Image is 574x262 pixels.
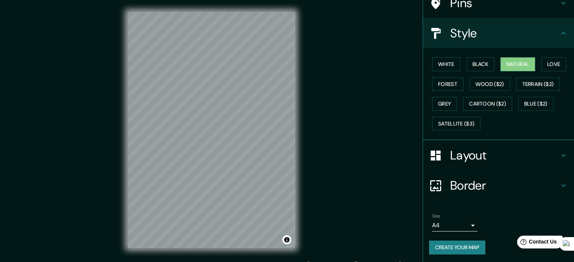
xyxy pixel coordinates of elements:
h4: Layout [450,148,559,163]
button: Terrain ($2) [516,77,560,91]
canvas: Map [128,12,295,248]
button: Blue ($2) [518,97,554,111]
button: Black [466,57,495,71]
button: Toggle attribution [282,235,291,244]
label: Size [432,213,440,219]
h4: Border [450,178,559,193]
button: Grey [432,97,457,111]
button: Create your map [429,241,485,254]
button: Love [541,57,566,71]
button: Natural [500,57,535,71]
button: White [432,57,460,71]
button: Satellite ($3) [432,117,480,131]
button: Forest [432,77,463,91]
div: Layout [423,140,574,170]
button: Cartoon ($2) [463,97,512,111]
div: Border [423,170,574,201]
h4: Style [450,26,559,41]
div: Style [423,18,574,48]
div: A4 [432,219,477,231]
button: Wood ($2) [469,77,510,91]
iframe: Help widget launcher [507,233,566,254]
